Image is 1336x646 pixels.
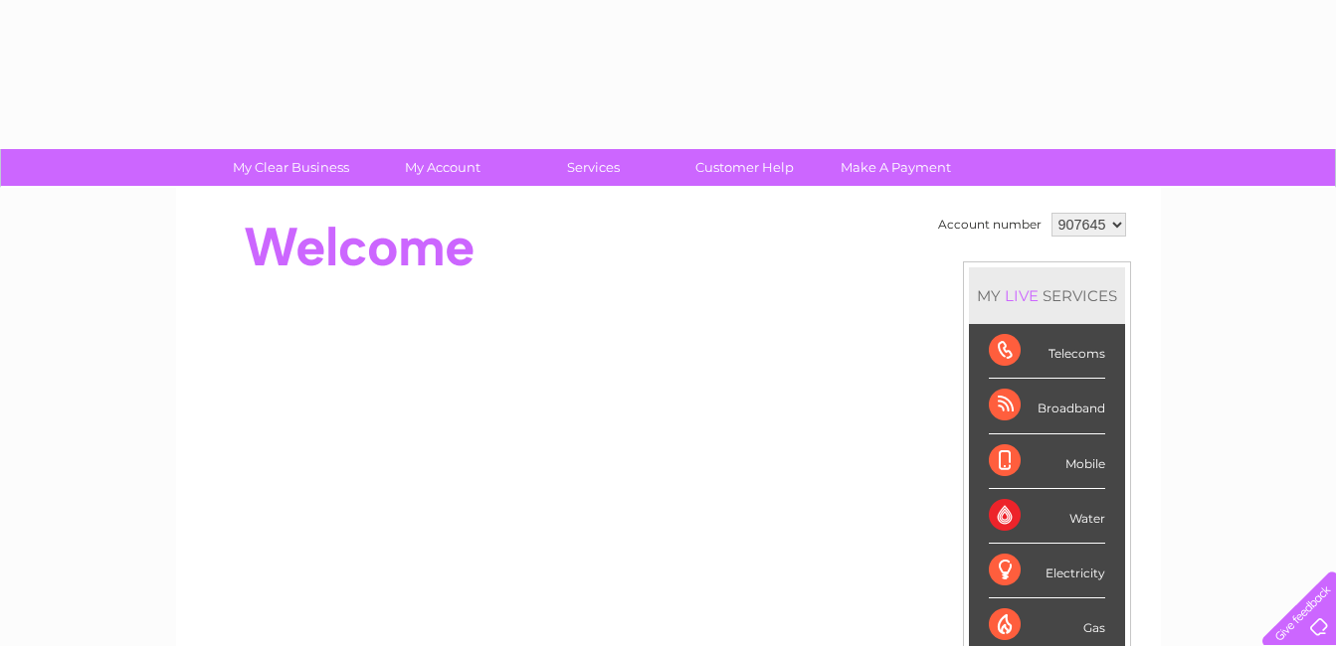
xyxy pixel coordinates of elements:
a: My Account [360,149,524,186]
a: Customer Help [663,149,827,186]
div: MY SERVICES [969,267,1125,324]
div: Telecoms [989,324,1105,379]
div: Water [989,489,1105,544]
div: Electricity [989,544,1105,598]
a: Make A Payment [814,149,978,186]
td: Account number [933,208,1047,242]
a: My Clear Business [209,149,373,186]
a: Services [511,149,675,186]
div: Mobile [989,434,1105,489]
div: Broadband [989,379,1105,433]
div: LIVE [1001,286,1043,305]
